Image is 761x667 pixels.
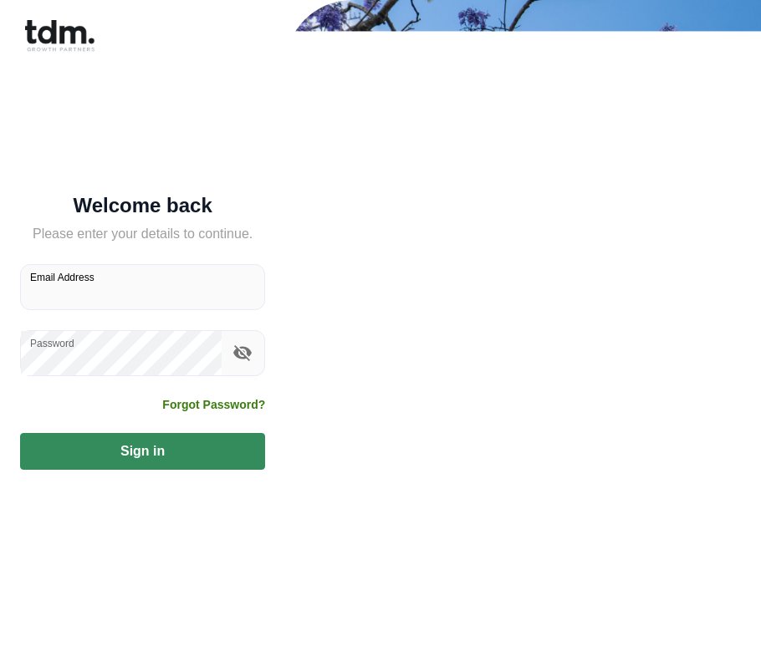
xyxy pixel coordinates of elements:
[162,396,265,413] a: Forgot Password?
[30,336,74,350] label: Password
[20,197,265,214] h5: Welcome back
[30,270,94,284] label: Email Address
[20,433,265,470] button: Sign in
[228,339,257,367] button: toggle password visibility
[20,224,265,244] h5: Please enter your details to continue.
